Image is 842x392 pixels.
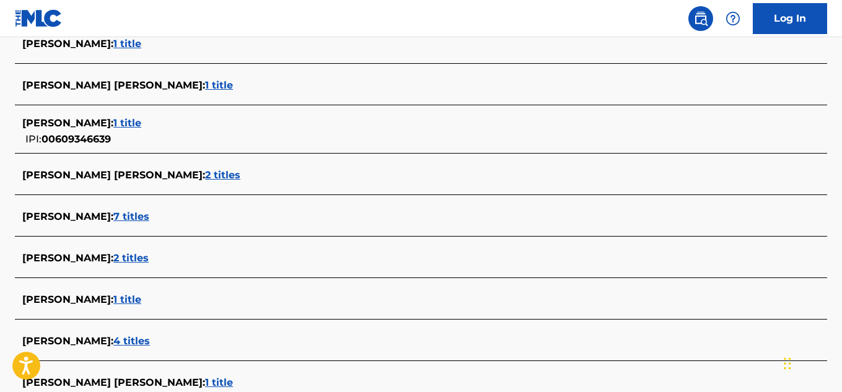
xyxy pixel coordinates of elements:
a: Public Search [688,6,713,31]
span: [PERSON_NAME] : [22,211,113,222]
span: [PERSON_NAME] : [22,117,113,129]
span: [PERSON_NAME] : [22,252,113,264]
a: Log In [753,3,827,34]
div: Help [721,6,745,31]
span: [PERSON_NAME] : [22,38,113,50]
span: 1 title [113,294,141,305]
span: 7 titles [113,211,149,222]
img: search [693,11,708,26]
span: [PERSON_NAME] [PERSON_NAME] : [22,79,205,91]
span: IPI: [25,133,42,145]
span: [PERSON_NAME] : [22,294,113,305]
span: [PERSON_NAME] [PERSON_NAME] : [22,377,205,388]
span: 00609346639 [42,133,111,145]
span: 4 titles [113,335,150,347]
span: 1 title [113,38,141,50]
span: 1 title [113,117,141,129]
div: Widget de chat [780,333,842,392]
span: 1 title [205,79,233,91]
div: Arrastrar [784,345,791,382]
img: MLC Logo [15,9,63,27]
span: 1 title [205,377,233,388]
span: 2 titles [113,252,149,264]
span: [PERSON_NAME] : [22,335,113,347]
iframe: Chat Widget [780,333,842,392]
img: help [726,11,740,26]
span: 2 titles [205,169,240,181]
span: [PERSON_NAME] [PERSON_NAME] : [22,169,205,181]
